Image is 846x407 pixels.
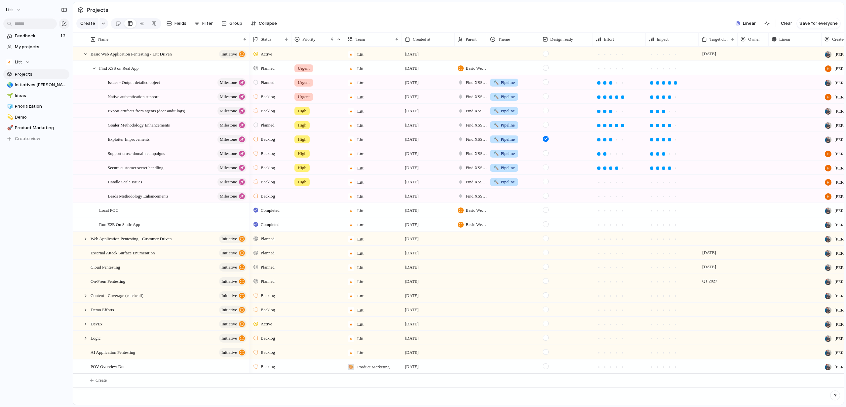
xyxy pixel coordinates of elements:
span: Clear [781,20,792,27]
span: High [298,108,306,114]
span: Milestone [220,92,237,101]
span: Effort [604,36,614,43]
span: Planned [261,236,275,242]
span: Find XSS on Real App [466,93,487,100]
span: Planned [261,278,275,285]
span: [DATE] [405,221,419,228]
span: Find XSS on Real App [466,150,487,157]
span: Active [261,321,272,327]
button: Collapse [248,18,280,29]
span: initiative [221,348,237,357]
span: Litt [357,335,364,342]
span: [DATE] [405,363,419,370]
button: initiative [219,263,247,272]
button: initiative [219,50,247,58]
div: 🧊Prioritization [3,101,69,111]
button: Group [218,18,246,29]
span: initiative [221,305,237,314]
span: Backlog [261,307,275,313]
span: [DATE] [405,51,419,57]
span: Filter [202,20,213,27]
span: [DATE] [405,179,419,185]
span: Linear [743,20,756,27]
span: Litt [357,307,364,314]
span: Litt [357,250,364,257]
span: High [298,122,306,129]
a: 💫Demo [3,112,69,122]
span: Name [98,36,108,43]
span: Ideas [15,92,67,99]
span: Linear [779,36,790,43]
button: Clear [778,18,795,29]
a: 🚀Product Marketing [3,123,69,133]
button: 🧊 [6,103,13,110]
span: 🔨 [493,137,499,142]
span: Backlog [261,349,275,356]
span: Content - Coverage (catchcall) [91,291,143,299]
a: 🌱Ideas [3,91,69,101]
span: Milestone [220,163,237,172]
span: Create [80,20,95,27]
span: Urgent [298,65,310,72]
span: High [298,136,306,143]
span: Pipeline [493,165,515,171]
span: Owner [748,36,760,43]
span: Litt [357,179,364,186]
span: Parent [466,36,477,43]
span: [DATE] [405,335,419,342]
span: Projects [15,71,67,78]
span: Litt [357,264,364,271]
span: Leads Methodology Enhancements [108,192,168,200]
span: initiative [221,248,237,258]
a: My projects [3,42,69,52]
span: 🔨 [493,108,499,113]
span: [DATE] [405,236,419,242]
span: [DATE] [405,79,419,86]
span: Web Application Pentesting - Customer Driven [91,235,172,242]
div: 🧊 [7,103,12,110]
span: Litt [357,321,364,328]
span: Litt [15,59,22,65]
span: [DATE] [405,307,419,313]
span: Active [261,51,272,57]
span: [DATE] [701,50,718,58]
span: 🔨 [493,94,499,99]
span: 🔨 [493,80,499,85]
div: 💫 [7,113,12,121]
button: initiative [219,348,247,357]
span: Created at [413,36,430,43]
button: Linear [733,18,758,28]
button: Filter [192,18,215,29]
span: Litt [357,65,364,72]
span: Find XSS on Real App [466,179,487,185]
span: Backlog [261,179,275,185]
span: [DATE] [405,321,419,327]
span: Litt [357,278,364,285]
span: Litt [357,193,364,200]
span: 🔨 [493,123,499,128]
button: Create [76,18,98,29]
span: Milestone [220,177,237,187]
div: 🚀 [7,124,12,132]
a: 🌏Initiatives [PERSON_NAME] [3,80,69,90]
span: [DATE] [405,207,419,214]
div: 🎨 [348,364,354,370]
span: Litt [357,136,364,143]
span: Pipeline [493,108,515,114]
span: Issues - Output detailed object [108,78,160,86]
span: High [298,179,306,185]
span: External Attack Surface Enumeration [91,249,155,256]
button: initiative [219,306,247,314]
span: POV Overview Doc [91,362,125,370]
button: 🌱 [6,92,13,99]
button: Create view [3,134,69,144]
span: Litt [357,151,364,157]
span: [DATE] [701,249,718,257]
span: [DATE] [405,108,419,114]
span: High [298,150,306,157]
span: Planned [261,65,275,72]
span: [DATE] [405,165,419,171]
span: Pipeline [493,122,515,129]
span: Milestone [220,192,237,201]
